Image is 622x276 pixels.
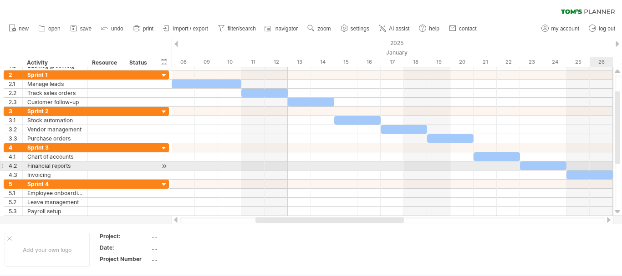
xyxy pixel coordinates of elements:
[218,57,241,67] div: Friday, 10 January 2025
[27,143,83,152] div: Sprint 3
[357,57,381,67] div: Thursday, 16 January 2025
[9,80,22,88] div: 2.1
[311,57,334,67] div: Tuesday, 14 January 2025
[263,23,301,35] a: navigator
[131,23,156,35] a: print
[27,207,83,216] div: Payroll setup
[99,23,126,35] a: undo
[338,23,372,35] a: settings
[566,57,590,67] div: Saturday, 25 January 2025
[351,25,369,32] span: settings
[539,23,582,35] a: my account
[520,57,543,67] div: Thursday, 23 January 2025
[9,98,22,106] div: 2.3
[6,23,31,35] a: new
[9,116,22,125] div: 3.1
[27,107,83,115] div: Sprint 2
[143,25,153,32] span: print
[27,198,83,206] div: Leave management
[389,25,409,32] span: AI assist
[160,161,168,171] div: scroll to activity
[590,57,613,67] div: Sunday, 26 January 2025
[27,161,83,170] div: Financial reports
[305,23,333,35] a: zoom
[152,244,228,251] div: ....
[317,25,331,32] span: zoom
[173,25,208,32] span: import / export
[427,57,450,67] div: Sunday, 19 January 2025
[27,58,82,67] div: Activity
[152,255,228,263] div: ....
[9,207,22,216] div: 5.3
[27,189,83,197] div: Employee onboarding
[68,23,94,35] a: save
[27,98,83,106] div: Customer follow-up
[48,25,61,32] span: open
[288,57,311,67] div: Monday, 13 January 2025
[551,25,579,32] span: my account
[152,232,228,240] div: ....
[27,70,83,79] div: Sprint 1
[80,25,92,32] span: save
[381,57,404,67] div: Friday, 17 January 2025
[27,125,83,134] div: Vendor management
[100,255,150,263] div: Project Number
[215,23,259,35] a: filter/search
[334,57,357,67] div: Wednesday, 15 January 2025
[27,116,83,125] div: Stock automation
[36,23,63,35] a: open
[9,70,22,79] div: 2
[265,57,288,67] div: Sunday, 12 January 2025
[27,171,83,179] div: Invoicing
[275,25,298,32] span: navigator
[19,25,29,32] span: new
[27,80,83,88] div: Manage leads
[195,57,218,67] div: Thursday, 9 January 2025
[9,171,22,179] div: 4.3
[9,161,22,170] div: 4.2
[9,198,22,206] div: 5.2
[100,232,150,240] div: Project:
[404,57,427,67] div: Saturday, 18 January 2025
[9,143,22,152] div: 4
[27,152,83,161] div: Chart of accounts
[5,233,90,267] div: Add your own logo
[9,180,22,188] div: 5
[27,134,83,143] div: Purchase orders
[459,25,477,32] span: contact
[447,23,479,35] a: contact
[497,57,520,67] div: Wednesday, 22 January 2025
[27,89,83,97] div: Track sales orders
[172,57,195,67] div: Wednesday, 8 January 2025
[429,25,439,32] span: help
[377,23,412,35] a: AI assist
[9,152,22,161] div: 4.1
[161,23,211,35] a: import / export
[100,244,150,251] div: Date:
[228,25,256,32] span: filter/search
[474,57,497,67] div: Tuesday, 21 January 2025
[9,189,22,197] div: 5.1
[9,125,22,134] div: 3.2
[27,180,83,188] div: Sprint 4
[9,134,22,143] div: 3.3
[599,25,615,32] span: log out
[9,89,22,97] div: 2.2
[129,58,149,67] div: Status
[417,23,442,35] a: help
[450,57,474,67] div: Monday, 20 January 2025
[9,107,22,115] div: 3
[241,57,265,67] div: Saturday, 11 January 2025
[92,58,120,67] div: Resource
[586,23,618,35] a: log out
[543,57,566,67] div: Friday, 24 January 2025
[111,25,123,32] span: undo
